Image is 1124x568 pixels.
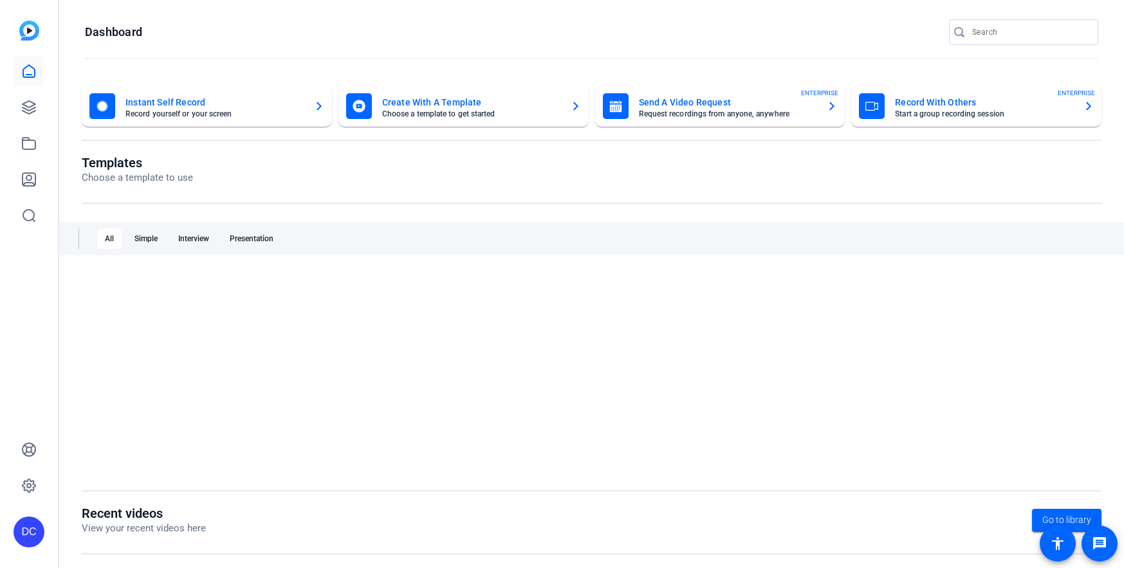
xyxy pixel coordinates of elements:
mat-card-title: Create With A Template [382,95,560,110]
p: Choose a template to use [82,170,193,185]
img: blue-gradient.svg [19,21,39,41]
mat-card-title: Record With Others [895,95,1073,110]
mat-icon: accessibility [1050,536,1065,551]
div: All [97,228,122,249]
span: ENTERPRISE [1058,88,1095,98]
mat-card-subtitle: Request recordings from anyone, anywhere [639,110,817,118]
h1: Recent videos [82,506,206,521]
button: Instant Self RecordRecord yourself or your screen [82,86,332,127]
h1: Dashboard [85,24,142,40]
mat-card-subtitle: Start a group recording session [895,110,1073,118]
mat-card-title: Send A Video Request [639,95,817,110]
h1: Templates [82,155,193,170]
div: Simple [127,228,165,249]
div: Presentation [222,228,281,249]
span: ENTERPRISE [801,88,838,98]
mat-icon: message [1092,536,1107,551]
input: Search [972,24,1088,40]
div: DC [14,517,44,547]
div: Interview [170,228,217,249]
span: Go to library [1042,513,1091,527]
button: Send A Video RequestRequest recordings from anyone, anywhereENTERPRISE [595,86,845,127]
button: Record With OthersStart a group recording sessionENTERPRISE [851,86,1101,127]
mat-card-title: Instant Self Record [125,95,304,110]
mat-card-subtitle: Choose a template to get started [382,110,560,118]
a: Go to library [1032,509,1101,532]
p: View your recent videos here [82,521,206,536]
mat-card-subtitle: Record yourself or your screen [125,110,304,118]
button: Create With A TemplateChoose a template to get started [338,86,589,127]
